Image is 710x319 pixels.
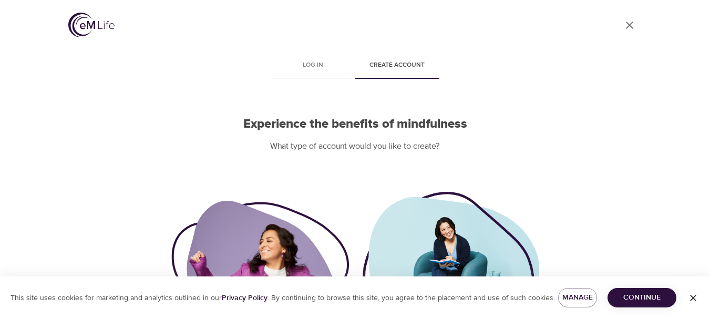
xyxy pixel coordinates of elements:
[608,288,676,307] button: Continue
[68,13,115,37] img: logo
[617,13,642,38] a: close
[222,293,267,303] a: Privacy Policy
[171,117,539,132] h2: Experience the benefits of mindfulness
[362,60,433,71] span: Create account
[277,60,349,71] span: Log in
[171,140,539,152] p: What type of account would you like to create?
[616,291,668,304] span: Continue
[567,291,589,304] span: Manage
[558,288,597,307] button: Manage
